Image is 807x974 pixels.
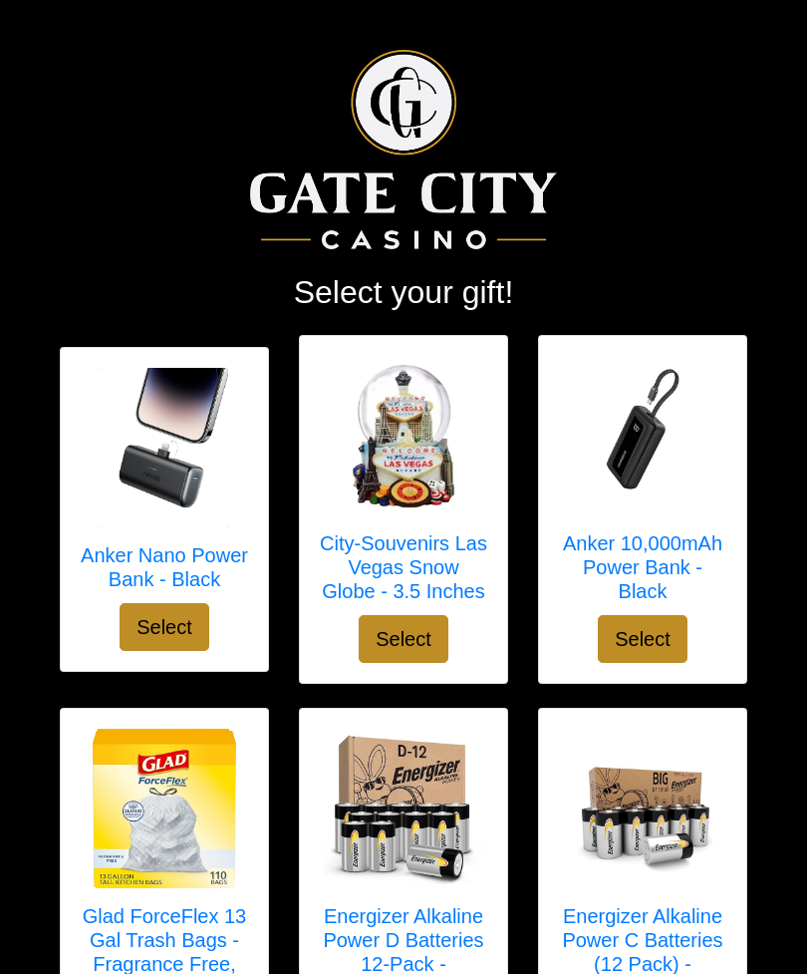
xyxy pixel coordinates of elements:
[324,356,483,515] img: City-Souvenirs Las Vegas Snow Globe - 3.5 Inches
[85,729,244,888] img: Glad ForceFlex 13 Gal Trash Bags - Fragrance Free, 110 Ct
[563,729,722,888] img: Energizer Alkaline Power C Batteries (12 Pack) - Standard Size
[559,356,726,615] a: Anker 10,000mAh Power Bank - Black Anker 10,000mAh Power Bank - Black
[598,615,687,663] button: Select
[81,543,248,591] h5: Anker Nano Power Bank - Black
[81,368,248,603] a: Anker Nano Power Bank - Black Anker Nano Power Bank - Black
[120,603,209,651] button: Select
[250,50,556,249] img: Logo
[359,615,448,663] button: Select
[85,368,244,527] img: Anker Nano Power Bank - Black
[559,531,726,603] h5: Anker 10,000mAh Power Bank - Black
[563,356,722,515] img: Anker 10,000mAh Power Bank - Black
[320,531,487,603] h5: City-Souvenirs Las Vegas Snow Globe - 3.5 Inches
[320,356,487,615] a: City-Souvenirs Las Vegas Snow Globe - 3.5 Inches City-Souvenirs Las Vegas Snow Globe - 3.5 Inches
[324,729,483,888] img: Energizer Alkaline Power D Batteries 12-Pack - Standard Size
[60,273,747,311] h2: Select your gift!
